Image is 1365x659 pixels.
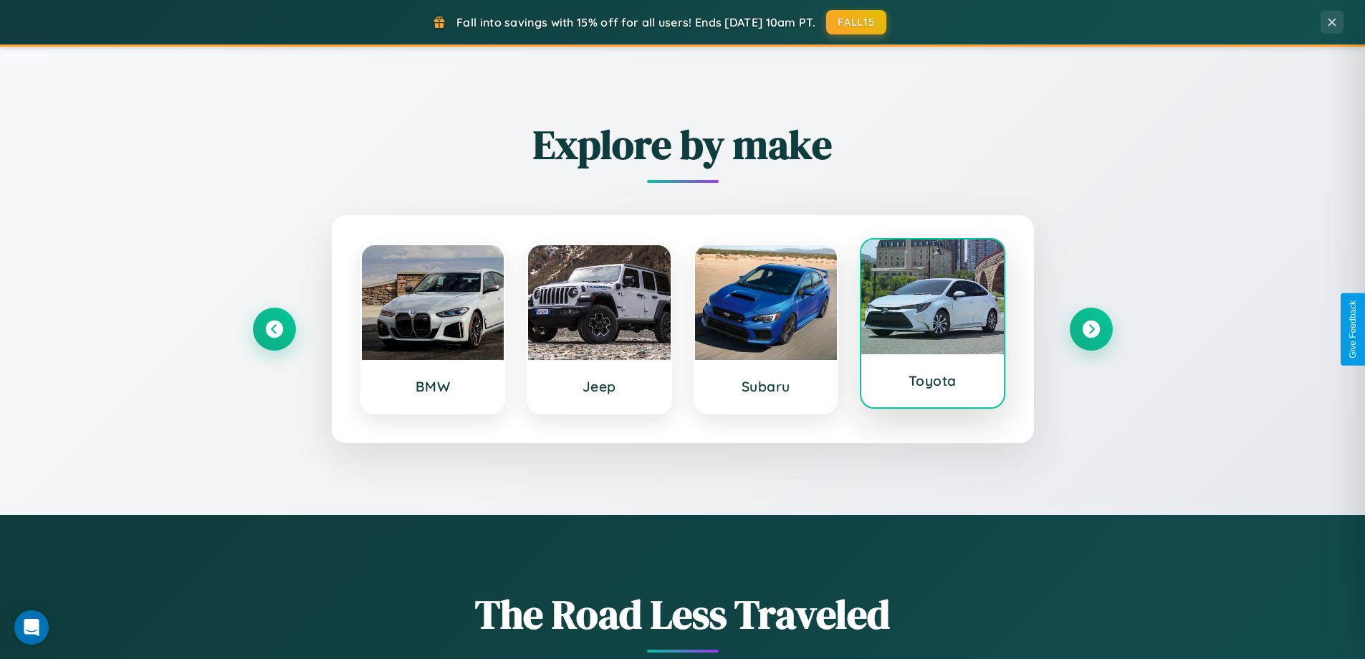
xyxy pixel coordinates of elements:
h2: Explore by make [253,117,1113,172]
h3: Toyota [876,372,990,389]
h1: The Road Less Traveled [253,587,1113,642]
button: FALL15 [826,10,886,34]
h3: Jeep [542,378,656,395]
h3: BMW [376,378,490,395]
h3: Subaru [709,378,823,395]
span: Fall into savings with 15% off for all users! Ends [DATE] 10am PT. [456,15,815,29]
div: Open Intercom Messenger [14,610,49,645]
div: Give Feedback [1348,300,1358,359]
